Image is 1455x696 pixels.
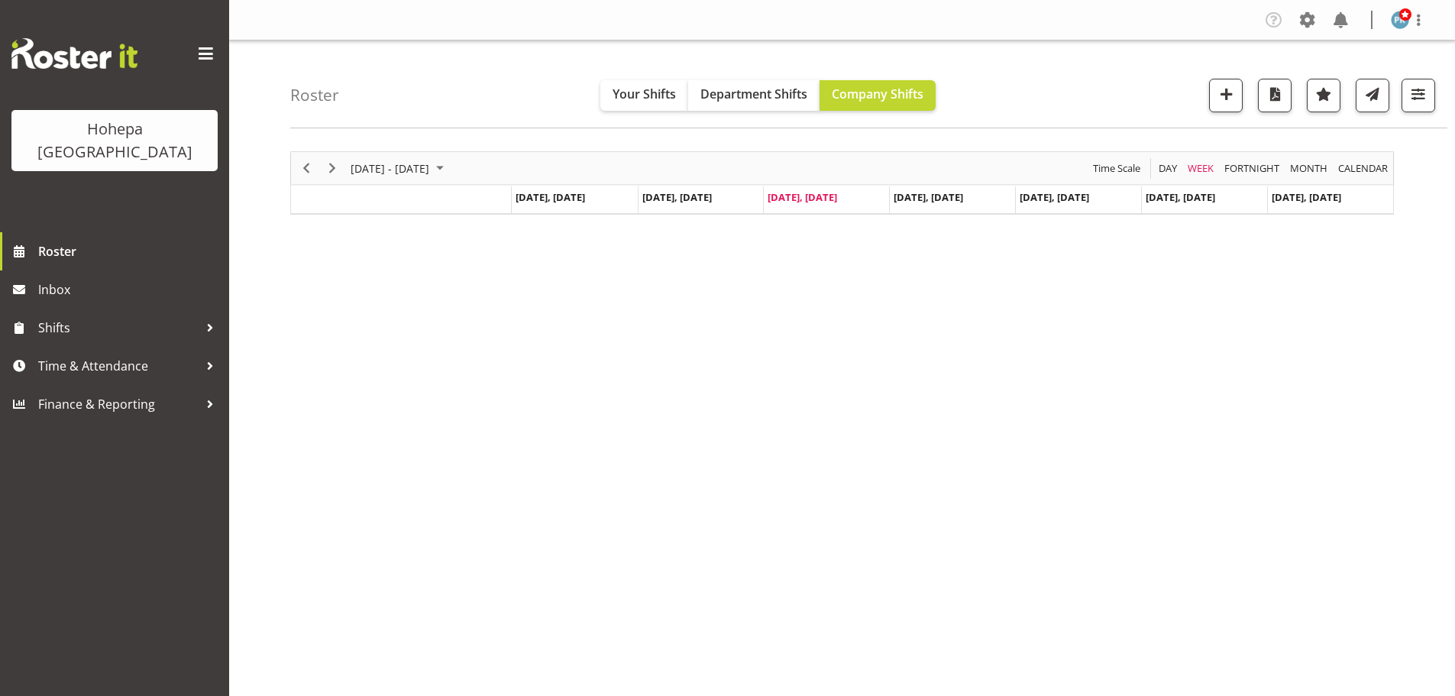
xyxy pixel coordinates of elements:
span: Finance & Reporting [38,393,199,416]
button: Highlight an important date within the roster. [1307,79,1340,112]
button: Timeline Month [1288,159,1331,178]
div: next period [319,152,345,184]
span: Department Shifts [700,86,807,102]
button: Time Scale [1091,159,1143,178]
span: Your Shifts [613,86,676,102]
button: Next [322,159,343,178]
div: previous period [293,152,319,184]
span: Time & Attendance [38,354,199,377]
span: [DATE], [DATE] [642,190,712,204]
img: Rosterit website logo [11,38,137,69]
span: Time Scale [1091,159,1142,178]
span: [DATE], [DATE] [1272,190,1341,204]
span: Week [1186,159,1215,178]
span: [DATE], [DATE] [768,190,837,204]
span: Inbox [38,278,221,301]
button: Month [1336,159,1391,178]
span: Day [1157,159,1179,178]
button: Previous [296,159,317,178]
button: Department Shifts [688,80,820,111]
span: [DATE], [DATE] [1020,190,1089,204]
span: Month [1288,159,1329,178]
span: [DATE], [DATE] [1146,190,1215,204]
span: Roster [38,240,221,263]
span: Shifts [38,316,199,339]
span: [DATE], [DATE] [516,190,585,204]
span: Company Shifts [832,86,923,102]
button: Download a PDF of the roster according to the set date range. [1258,79,1292,112]
button: Your Shifts [600,80,688,111]
button: Company Shifts [820,80,936,111]
button: Add a new shift [1209,79,1243,112]
button: Timeline Day [1156,159,1180,178]
div: Hohepa [GEOGRAPHIC_DATA] [27,118,202,163]
button: Filter Shifts [1402,79,1435,112]
div: Timeline Week of August 13, 2025 [290,151,1394,215]
span: [DATE], [DATE] [894,190,963,204]
button: Timeline Week [1185,159,1217,178]
div: August 11 - 17, 2025 [345,152,453,184]
button: Send a list of all shifts for the selected filtered period to all rostered employees. [1356,79,1389,112]
button: Fortnight [1222,159,1282,178]
span: calendar [1337,159,1389,178]
span: Fortnight [1223,159,1281,178]
img: poonam-kade5940.jpg [1391,11,1409,29]
span: [DATE] - [DATE] [349,159,431,178]
h4: Roster [290,86,339,104]
button: August 2025 [348,159,451,178]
